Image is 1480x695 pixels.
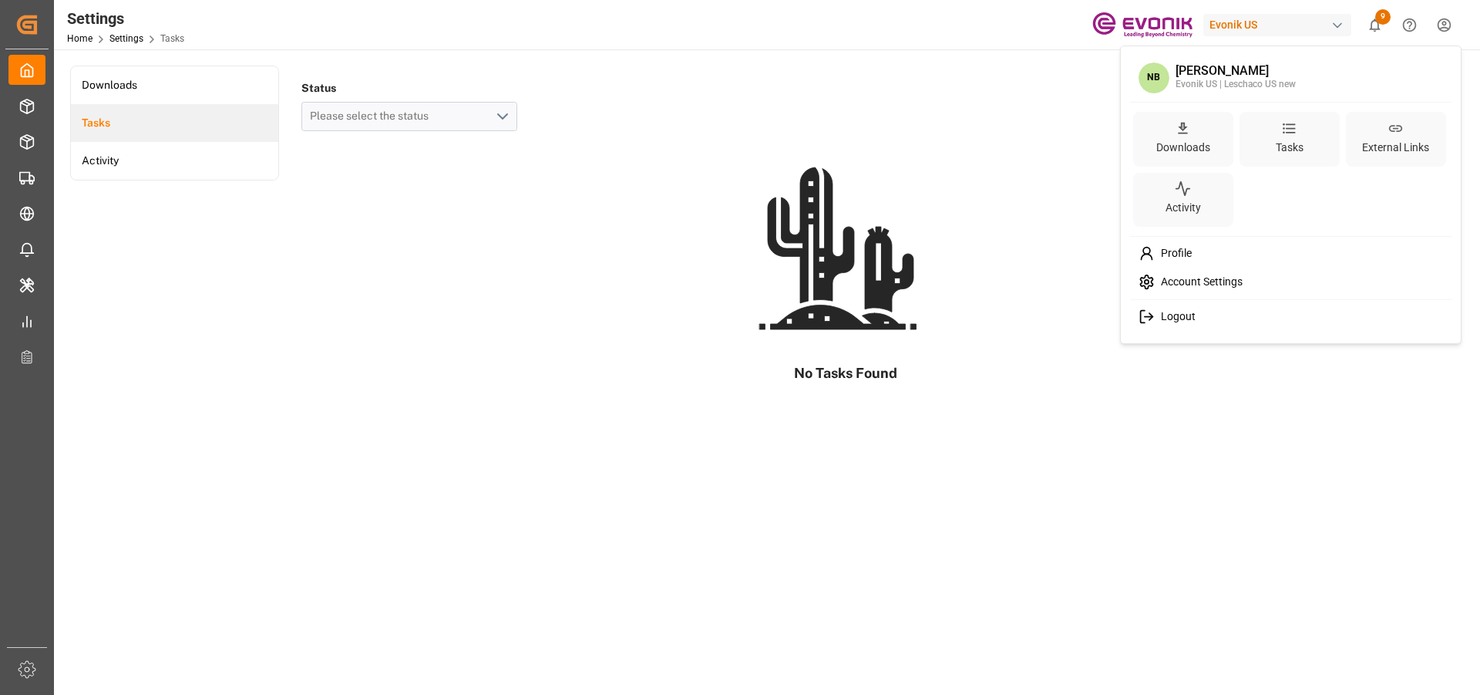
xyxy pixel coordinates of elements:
div: Activity [1162,197,1204,219]
div: External Links [1359,137,1432,159]
div: [PERSON_NAME] [1176,64,1296,78]
div: Tasks [1273,137,1307,159]
div: Evonik US | Leschaco US new [1176,78,1296,92]
span: NB [1139,62,1169,93]
span: Account Settings [1155,275,1243,289]
span: Profile [1155,247,1192,261]
div: Downloads [1153,137,1213,159]
span: Logout [1155,310,1196,324]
